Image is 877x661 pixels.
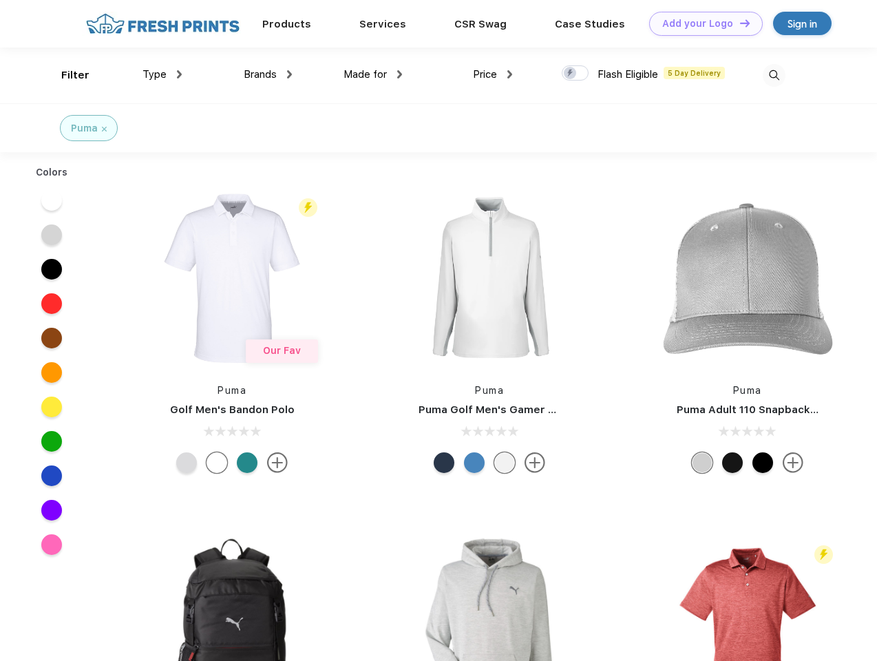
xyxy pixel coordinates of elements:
[218,385,246,396] a: Puma
[82,12,244,36] img: fo%20logo%202.webp
[177,70,182,78] img: dropdown.png
[419,403,636,416] a: Puma Golf Men's Gamer Golf Quarter-Zip
[244,68,277,81] span: Brands
[176,452,197,473] div: High Rise
[656,187,839,370] img: func=resize&h=266
[207,452,227,473] div: Bright White
[299,198,317,217] img: flash_active_toggle.svg
[722,452,743,473] div: Pma Blk with Pma Blk
[71,121,98,136] div: Puma
[814,545,833,564] img: flash_active_toggle.svg
[262,18,311,30] a: Products
[525,452,545,473] img: more.svg
[237,452,257,473] div: Green Lagoon
[267,452,288,473] img: more.svg
[61,67,89,83] div: Filter
[740,19,750,27] img: DT
[142,68,167,81] span: Type
[397,70,402,78] img: dropdown.png
[344,68,387,81] span: Made for
[398,187,581,370] img: func=resize&h=266
[464,452,485,473] div: Bright Cobalt
[664,67,725,79] span: 5 Day Delivery
[434,452,454,473] div: Navy Blazer
[752,452,773,473] div: Pma Blk Pma Blk
[662,18,733,30] div: Add your Logo
[170,403,295,416] a: Golf Men's Bandon Polo
[733,385,762,396] a: Puma
[473,68,497,81] span: Price
[263,345,301,356] span: Our Fav
[25,165,78,180] div: Colors
[763,64,785,87] img: desktop_search.svg
[773,12,832,35] a: Sign in
[598,68,658,81] span: Flash Eligible
[494,452,515,473] div: Bright White
[359,18,406,30] a: Services
[102,127,107,132] img: filter_cancel.svg
[287,70,292,78] img: dropdown.png
[140,187,324,370] img: func=resize&h=266
[788,16,817,32] div: Sign in
[475,385,504,396] a: Puma
[783,452,803,473] img: more.svg
[507,70,512,78] img: dropdown.png
[454,18,507,30] a: CSR Swag
[692,452,712,473] div: Quarry Brt Whit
